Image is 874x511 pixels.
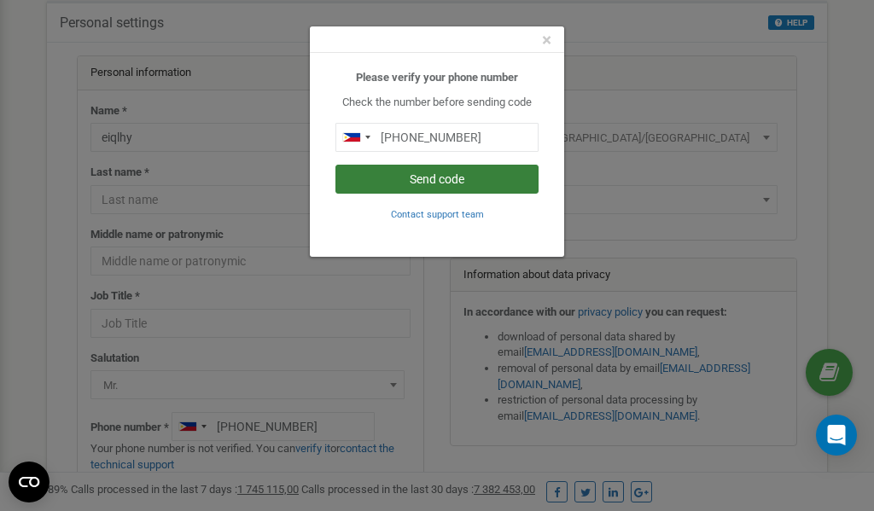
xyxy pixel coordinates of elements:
div: Telephone country code [336,124,376,151]
button: Open CMP widget [9,462,50,502]
a: Contact support team [391,207,484,220]
div: Open Intercom Messenger [816,415,857,456]
span: × [542,30,551,50]
small: Contact support team [391,209,484,220]
button: Close [542,32,551,49]
button: Send code [335,165,539,194]
input: 0905 123 4567 [335,123,539,152]
b: Please verify your phone number [356,71,518,84]
p: Check the number before sending code [335,95,539,111]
